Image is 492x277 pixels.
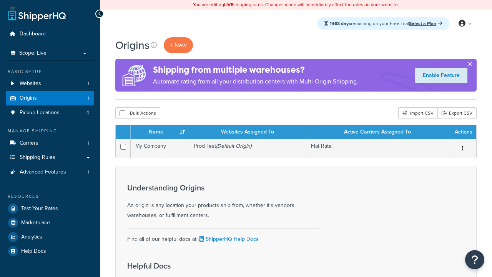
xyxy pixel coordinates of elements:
a: + New [164,37,193,53]
li: Pickup Locations [6,106,94,120]
p: Automate rating from all your distribution centers with Multi-Origin Shipping. [153,76,358,87]
a: ShipperHQ Home [8,6,66,21]
span: Advanced Features [20,169,66,175]
td: Flat Rate [306,139,449,158]
th: Name : activate to sort column ascending [131,125,189,139]
a: ShipperHQ Help Docs [198,235,259,243]
span: 1 [88,140,89,147]
a: Select a Plan [409,20,442,27]
li: Origins [6,91,94,105]
a: Export CSV [437,107,477,119]
span: Test Your Rates [21,205,58,212]
a: Pickup Locations 0 [6,106,94,120]
span: 0 [86,110,89,116]
a: Enable Feature [415,68,467,83]
th: Websites Assigned To [189,125,306,139]
span: Analytics [21,234,42,240]
button: Bulk Actions [115,107,160,119]
a: Shipping Rules [6,150,94,165]
span: Shipping Rules [20,154,55,161]
a: Marketplace [6,216,94,230]
div: Manage Shipping [6,128,94,134]
span: Carriers [20,140,38,147]
a: Analytics [6,230,94,244]
span: Pickup Locations [20,110,60,116]
div: Resources [6,193,94,200]
li: Carriers [6,136,94,150]
h1: Origins [115,38,150,53]
i: (Default Origin) [216,142,251,150]
h3: Understanding Origins [127,184,319,192]
td: My Company [131,139,189,158]
div: An origin is any location your products ship from, whether it's vendors, warehouses, or fulfillme... [127,184,319,220]
a: Origins 1 [6,91,94,105]
span: Marketplace [21,220,50,226]
span: Scope: Live [19,50,47,57]
a: Dashboard [6,27,94,41]
a: Advanced Features 1 [6,165,94,179]
div: Find all of our helpful docs at: [127,228,319,244]
span: + New [170,41,187,50]
a: Carriers 1 [6,136,94,150]
h3: Helpful Docs [127,262,279,270]
a: Test Your Rates [6,202,94,215]
span: Websites [20,80,41,87]
span: 1 [88,95,89,102]
img: ad-origins-multi-dfa493678c5a35abed25fd24b4b8a3fa3505936ce257c16c00bdefe2f3200be3.png [115,59,153,92]
div: Import CSV [398,107,437,119]
li: Advanced Features [6,165,94,179]
a: Help Docs [6,244,94,258]
span: Help Docs [21,248,46,255]
th: Actions [449,125,476,139]
span: 1 [88,169,89,175]
h4: Shipping from multiple warehouses? [153,63,358,76]
th: Active Carriers Assigned To [306,125,449,139]
button: Open Resource Center [465,250,484,269]
li: Websites [6,77,94,91]
a: Websites 1 [6,77,94,91]
span: Dashboard [20,31,46,37]
span: 1 [88,80,89,87]
span: Origins [20,95,37,102]
div: Basic Setup [6,68,94,75]
td: Prod Test [189,139,306,158]
b: LIVE [224,1,233,8]
strong: 1463 days [330,20,351,27]
div: remaining on your Free Trial [317,17,449,30]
